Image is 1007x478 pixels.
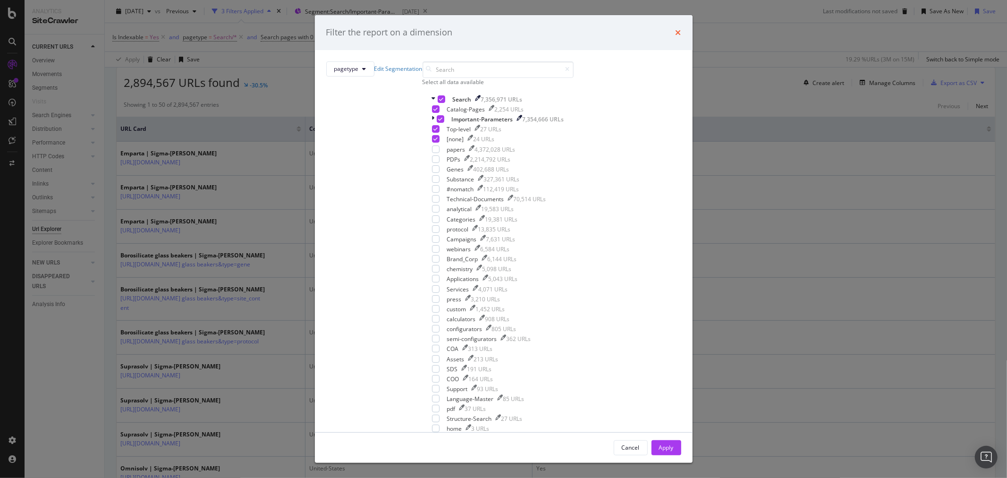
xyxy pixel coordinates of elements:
div: Select all data available [423,78,574,86]
div: 327,361 URLs [484,175,520,183]
div: COA [447,345,459,353]
div: 7,356,971 URLs [481,95,523,103]
div: 1,452 URLs [476,305,505,313]
div: 112,419 URLs [483,185,519,193]
button: pagetype [326,61,374,77]
div: 908 URLs [485,315,510,323]
div: 7,354,666 URLs [523,115,564,123]
div: pdf [447,405,456,413]
div: Services [447,285,469,293]
div: Applications [447,275,479,283]
div: configurators [447,325,482,333]
div: 19,583 URLs [482,205,514,213]
div: Catalog-Pages [447,105,485,113]
div: Campaigns [447,235,477,243]
div: COO [447,375,459,383]
div: 4,372,028 URLs [475,145,516,154]
div: home [447,425,462,433]
div: 4,071 URLs [479,285,508,293]
div: papers [447,145,465,154]
div: 3 URLs [472,425,490,433]
div: chemistry [447,265,473,273]
div: Important-Parameters [452,115,513,123]
button: Cancel [614,440,648,455]
div: Open Intercom Messenger [975,446,998,469]
div: calculators [447,315,476,323]
div: 402,688 URLs [474,165,509,173]
div: 313 URLs [468,345,493,353]
div: 213 URLs [474,355,499,363]
div: SDS [447,365,458,373]
div: 6,584 URLs [481,245,510,253]
div: 2,214,792 URLs [470,155,511,163]
div: 93 URLs [477,385,499,393]
div: press [447,295,462,303]
div: Brand_Corp [447,255,478,263]
div: 3,210 URLs [471,295,500,303]
div: 164 URLs [469,375,493,383]
div: Apply [659,444,674,452]
div: Support [447,385,468,393]
div: Categories [447,215,476,223]
a: Edit Segmentation [374,65,423,73]
div: Assets [447,355,465,363]
div: 362 URLs [507,335,531,343]
div: 805 URLs [492,325,516,333]
div: 27 URLs [501,415,523,423]
div: 13,835 URLs [478,225,511,233]
div: protocol [447,225,469,233]
div: 37 URLs [465,405,486,413]
div: 19,381 URLs [485,215,518,223]
button: Apply [652,440,681,455]
div: webinars [447,245,471,253]
div: [none] [447,135,464,143]
div: Substance [447,175,474,183]
div: 7,631 URLs [486,235,516,243]
div: 191 URLs [467,365,492,373]
div: 27 URLs [481,125,502,133]
div: 5,043 URLs [489,275,518,283]
div: 6,144 URLs [488,255,517,263]
div: 70,514 URLs [514,195,546,203]
div: Top-level [447,125,471,133]
div: #nomatch [447,185,474,193]
span: pagetype [334,65,359,73]
div: modal [315,15,693,463]
input: Search [423,61,574,78]
div: Genes [447,165,464,173]
div: Technical-Documents [447,195,504,203]
div: semi-configurators [447,335,497,343]
div: 5,098 URLs [482,265,512,273]
div: 24 URLs [474,135,495,143]
div: times [676,26,681,39]
div: Search [453,95,472,103]
div: analytical [447,205,472,213]
div: 2,254 URLs [495,105,524,113]
div: Cancel [622,444,640,452]
div: 85 URLs [503,395,525,403]
div: Structure-Search [447,415,492,423]
div: Language-Master [447,395,494,403]
div: Filter the report on a dimension [326,26,453,39]
div: custom [447,305,466,313]
div: PDPs [447,155,461,163]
